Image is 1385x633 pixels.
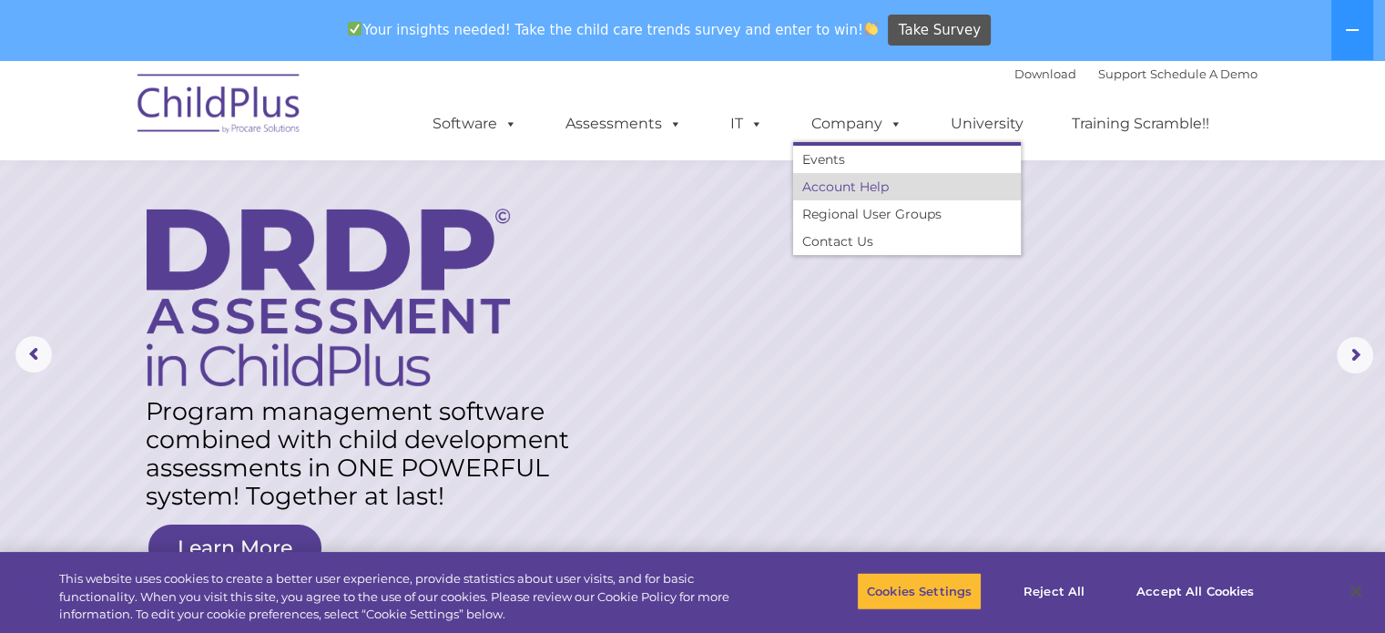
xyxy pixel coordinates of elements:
[888,15,991,46] a: Take Survey
[712,106,781,142] a: IT
[864,22,878,36] img: 👏
[128,61,311,152] img: ChildPlus by Procare Solutions
[793,146,1021,173] a: Events
[932,106,1042,142] a: University
[793,106,921,142] a: Company
[59,570,762,624] div: This website uses cookies to create a better user experience, provide statistics about user visit...
[414,106,535,142] a: Software
[793,228,1021,255] a: Contact Us
[1336,571,1376,611] button: Close
[146,397,589,510] rs-layer: Program management software combined with child development assessments in ONE POWERFUL system! T...
[1054,106,1227,142] a: Training Scramble!!
[148,525,321,572] a: Learn More
[793,173,1021,200] a: Account Help
[899,15,981,46] span: Take Survey
[1098,66,1146,81] a: Support
[1014,66,1258,81] font: |
[1014,66,1076,81] a: Download
[253,120,309,134] span: Last name
[1150,66,1258,81] a: Schedule A Demo
[997,572,1111,610] button: Reject All
[348,22,362,36] img: ✅
[253,195,331,209] span: Phone number
[147,209,510,386] img: DRDP Assessment in ChildPlus
[341,12,886,47] span: Your insights needed! Take the child care trends survey and enter to win!
[793,200,1021,228] a: Regional User Groups
[1126,572,1264,610] button: Accept All Cookies
[857,572,982,610] button: Cookies Settings
[547,106,700,142] a: Assessments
